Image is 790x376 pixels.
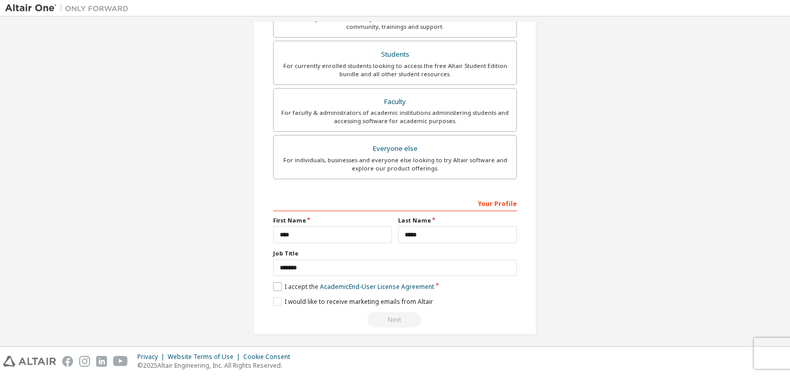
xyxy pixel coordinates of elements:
div: Everyone else [280,142,510,156]
div: Privacy [137,353,168,361]
img: instagram.svg [79,356,90,367]
label: Last Name [398,216,517,225]
div: Students [280,47,510,62]
div: Read and acccept EULA to continue [273,312,517,328]
img: altair_logo.svg [3,356,56,367]
div: For individuals, businesses and everyone else looking to try Altair software and explore our prod... [280,156,510,173]
label: First Name [273,216,392,225]
div: For faculty & administrators of academic institutions administering students and accessing softwa... [280,109,510,125]
label: Job Title [273,249,517,258]
img: facebook.svg [62,356,73,367]
a: Academic End-User License Agreement [320,282,434,291]
div: Website Terms of Use [168,353,243,361]
div: Faculty [280,95,510,109]
label: I would like to receive marketing emails from Altair [273,297,433,306]
img: linkedin.svg [96,356,107,367]
p: © 2025 Altair Engineering, Inc. All Rights Reserved. [137,361,296,370]
img: youtube.svg [113,356,128,367]
label: I accept the [273,282,434,291]
div: Your Profile [273,195,517,211]
div: For existing customers looking to access software downloads, HPC resources, community, trainings ... [280,14,510,31]
div: For currently enrolled students looking to access the free Altair Student Edition bundle and all ... [280,62,510,78]
img: Altair One [5,3,134,13]
div: Cookie Consent [243,353,296,361]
